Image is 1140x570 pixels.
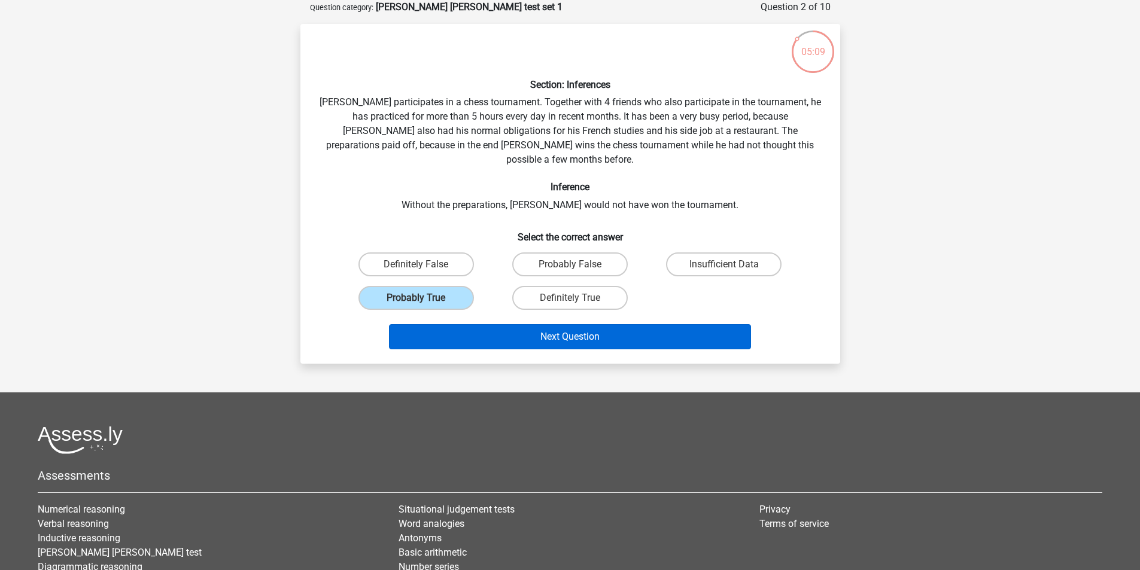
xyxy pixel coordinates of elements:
[399,518,464,529] a: Word analogies
[38,504,125,515] a: Numerical reasoning
[38,547,202,558] a: [PERSON_NAME] [PERSON_NAME] test
[759,518,829,529] a: Terms of service
[791,29,835,59] div: 05:09
[759,504,791,515] a: Privacy
[320,79,821,90] h6: Section: Inferences
[38,532,120,544] a: Inductive reasoning
[389,324,751,349] button: Next Question
[305,33,835,354] div: [PERSON_NAME] participates in a chess tournament. Together with 4 friends who also participate in...
[38,426,123,454] img: Assessly logo
[358,286,474,310] label: Probably True
[399,504,515,515] a: Situational judgement tests
[38,468,1102,483] h5: Assessments
[512,286,628,310] label: Definitely True
[666,252,782,276] label: Insufficient Data
[399,547,467,558] a: Basic arithmetic
[38,518,109,529] a: Verbal reasoning
[310,3,373,12] small: Question category:
[320,181,821,193] h6: Inference
[320,222,821,243] h6: Select the correct answer
[399,532,442,544] a: Antonyms
[358,252,474,276] label: Definitely False
[512,252,628,276] label: Probably False
[376,1,563,13] strong: [PERSON_NAME] [PERSON_NAME] test set 1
